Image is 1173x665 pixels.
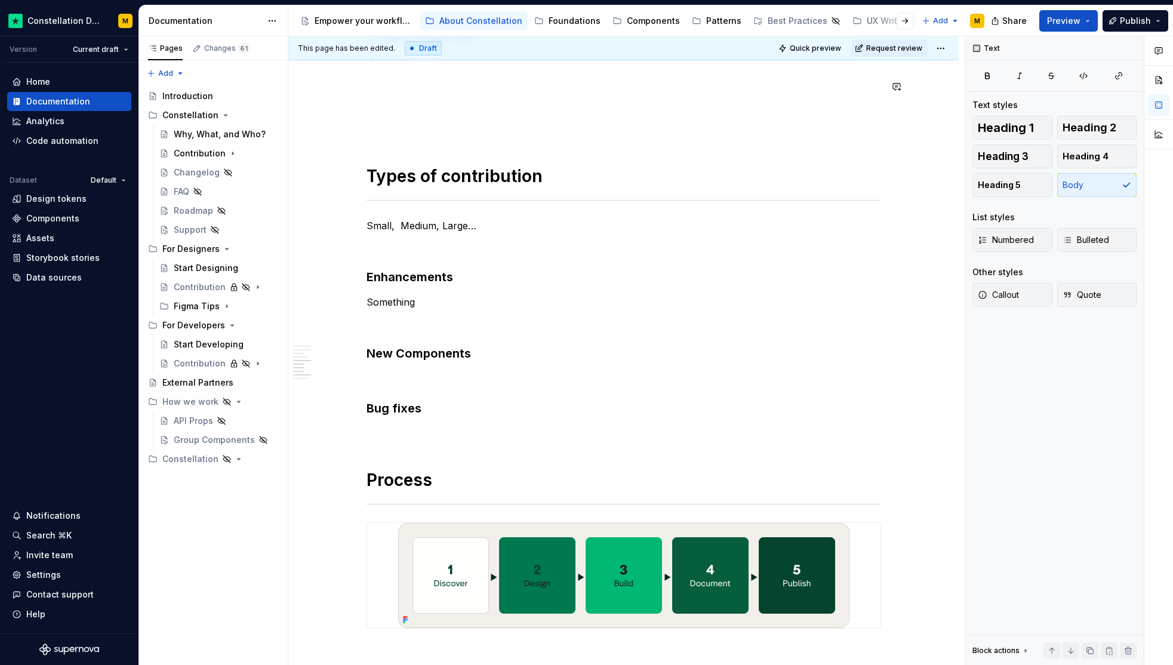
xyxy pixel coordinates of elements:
[972,642,1030,659] div: Block actions
[162,319,225,331] div: For Developers
[978,289,1019,301] span: Callout
[143,450,283,469] div: Constellation
[398,523,849,628] img: 56ae379f-25b0-47eb-b176-8b4e62caf955.png
[10,176,37,185] div: Dataset
[1103,10,1168,32] button: Publish
[851,40,928,57] button: Request review
[155,163,283,182] a: Changelog
[26,529,72,541] div: Search ⌘K
[149,15,261,27] div: Documentation
[204,44,250,53] div: Changes
[122,16,128,26] div: M
[775,40,846,57] button: Quick preview
[298,44,395,53] span: This page has been edited.
[174,338,244,350] div: Start Developing
[1057,283,1137,307] button: Quote
[174,358,226,370] div: Contribution
[73,45,119,54] span: Current draft
[174,224,207,236] div: Support
[7,92,131,111] a: Documentation
[706,15,741,27] div: Patterns
[26,608,45,620] div: Help
[1120,15,1151,27] span: Publish
[155,297,283,316] div: Figma Tips
[866,44,922,53] span: Request review
[405,41,442,56] div: Draft
[174,300,220,312] div: Figma Tips
[7,546,131,565] a: Invite team
[972,173,1052,197] button: Heading 5
[155,430,283,450] a: Group Components
[174,281,226,293] div: Contribution
[549,15,601,27] div: Foundations
[972,266,1023,278] div: Other styles
[1063,122,1116,134] span: Heading 2
[867,15,910,27] div: UX Writing
[749,11,845,30] a: Best Practices
[367,165,881,187] h1: Types of contribution
[1047,15,1080,27] span: Preview
[439,15,522,27] div: About Constellation
[143,392,283,411] div: How we work
[978,234,1034,246] span: Numbered
[367,218,881,233] p: Small, Medium, Large…
[162,243,220,255] div: For Designers
[972,228,1052,252] button: Numbered
[174,186,189,198] div: FAQ
[39,644,99,655] svg: Supernova Logo
[162,90,213,102] div: Introduction
[529,11,605,30] a: Foundations
[848,11,928,30] a: UX Writing
[974,16,980,26] div: M
[978,122,1034,134] span: Heading 1
[972,646,1020,655] div: Block actions
[7,189,131,208] a: Design tokens
[143,87,283,469] div: Page tree
[933,16,948,26] span: Add
[1063,234,1109,246] span: Bulleted
[2,8,136,33] button: Constellation Design SystemM
[26,569,61,581] div: Settings
[972,116,1052,140] button: Heading 1
[26,510,81,522] div: Notifications
[978,150,1029,162] span: Heading 3
[315,15,413,27] div: Empower your workflow. Build incredible experiences.
[8,14,23,28] img: d602db7a-5e75-4dfe-a0a4-4b8163c7bad2.png
[367,269,881,285] h3: Enhancements
[155,411,283,430] a: API Props
[790,44,841,53] span: Quick preview
[768,15,827,27] div: Best Practices
[162,396,218,408] div: How we work
[26,96,90,107] div: Documentation
[7,248,131,267] a: Storybook stories
[148,44,183,53] div: Pages
[91,176,116,185] span: Default
[687,11,746,30] a: Patterns
[1002,15,1027,27] span: Share
[143,373,283,392] a: External Partners
[27,15,104,27] div: Constellation Design System
[367,400,881,417] h3: Bug fixes
[1057,228,1137,252] button: Bulleted
[26,135,98,147] div: Code automation
[7,585,131,604] button: Contact support
[174,167,220,178] div: Changelog
[295,11,418,30] a: Empower your workflow. Build incredible experiences.
[158,69,173,78] span: Add
[7,131,131,150] a: Code automation
[26,213,79,224] div: Components
[174,205,213,217] div: Roadmap
[627,15,680,27] div: Components
[162,109,218,121] div: Constellation
[972,283,1052,307] button: Callout
[7,229,131,248] a: Assets
[7,268,131,287] a: Data sources
[26,193,87,205] div: Design tokens
[174,147,226,159] div: Contribution
[26,589,94,601] div: Contact support
[162,377,233,389] div: External Partners
[162,453,218,465] div: Constellation
[26,272,82,284] div: Data sources
[174,262,238,274] div: Start Designing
